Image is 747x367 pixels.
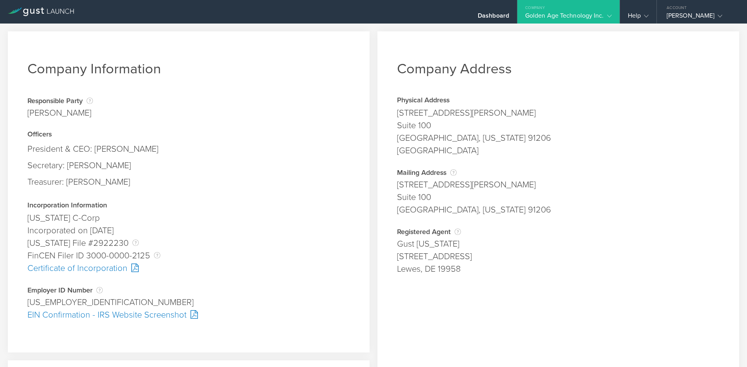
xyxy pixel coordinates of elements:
div: Physical Address [397,97,720,105]
div: Incorporated on [DATE] [27,224,350,237]
div: [GEOGRAPHIC_DATA], [US_STATE] 91206 [397,132,720,144]
div: Registered Agent [397,228,720,236]
div: [STREET_ADDRESS] [397,250,720,263]
div: Mailing Address [397,169,720,176]
div: [GEOGRAPHIC_DATA], [US_STATE] 91206 [397,203,720,216]
div: Employer ID Number [27,286,350,294]
div: Certificate of Incorporation [27,262,350,274]
div: EIN Confirmation - IRS Website Screenshot [27,309,350,321]
div: Help [628,12,649,24]
div: [US_STATE] File #2922230 [27,237,350,249]
div: Responsible Party [27,97,93,105]
div: [STREET_ADDRESS][PERSON_NAME] [397,107,720,119]
div: Lewes, DE 19958 [397,263,720,275]
div: Gust [US_STATE] [397,238,720,250]
div: Golden Age Technology Inc. [525,12,612,24]
div: [PERSON_NAME] [27,107,93,119]
div: Suite 100 [397,119,720,132]
div: [US_EMPLOYER_IDENTIFICATION_NUMBER] [27,296,350,309]
div: Secretary: [PERSON_NAME] [27,157,350,174]
div: President & CEO: [PERSON_NAME] [27,141,350,157]
div: [STREET_ADDRESS][PERSON_NAME] [397,178,720,191]
div: [US_STATE] C-Corp [27,212,350,224]
h1: Company Address [397,60,720,77]
div: [GEOGRAPHIC_DATA] [397,144,720,157]
div: FinCEN Filer ID 3000-0000-2125 [27,249,350,262]
h1: Company Information [27,60,350,77]
div: Dashboard [478,12,509,24]
div: Officers [27,131,350,139]
div: Suite 100 [397,191,720,203]
div: Treasurer: [PERSON_NAME] [27,174,350,190]
iframe: Chat Widget [708,329,747,367]
div: [PERSON_NAME] [667,12,733,24]
div: Incorporation Information [27,202,350,210]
